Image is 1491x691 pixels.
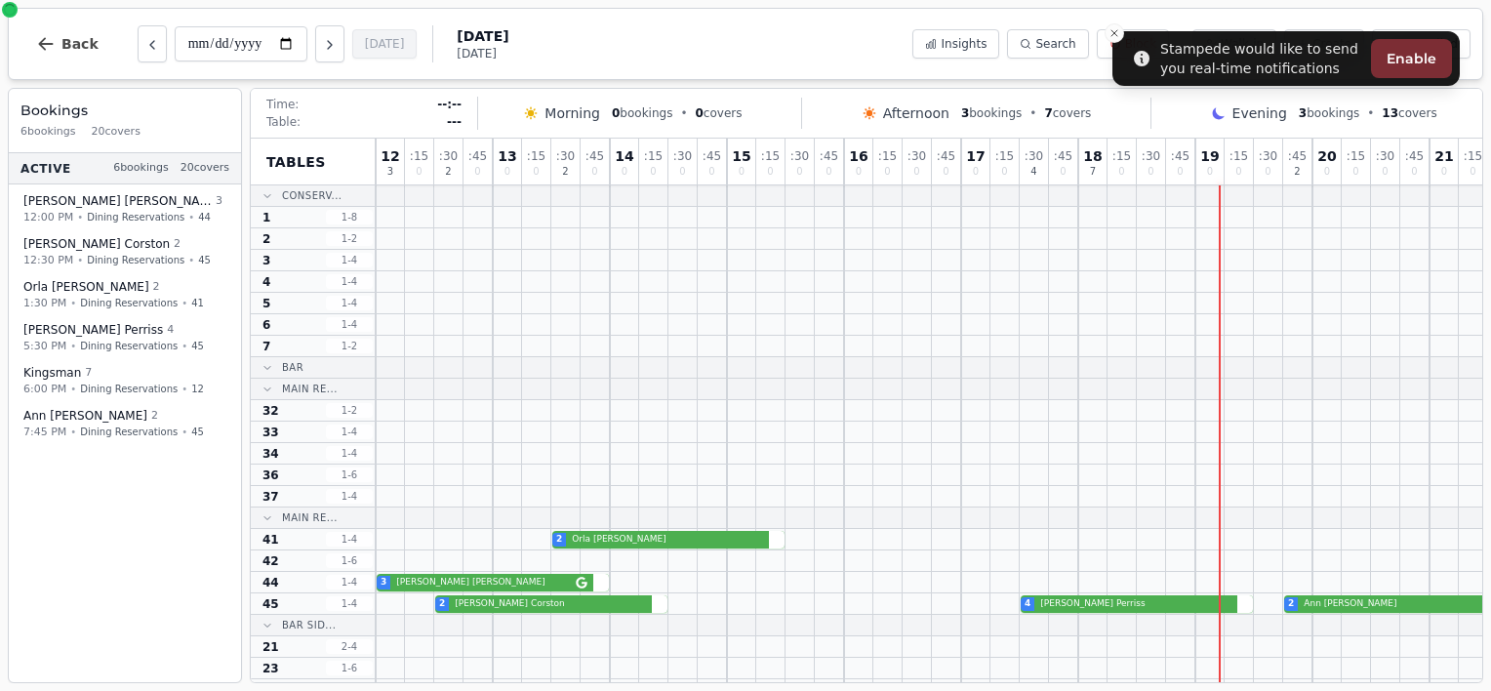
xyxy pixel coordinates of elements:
[966,149,985,163] span: 17
[439,597,445,611] span: 2
[1044,105,1091,121] span: covers
[262,253,270,268] span: 3
[266,97,299,112] span: Time:
[262,296,270,311] span: 5
[1229,150,1248,162] span: : 15
[410,150,428,162] span: : 15
[262,317,270,333] span: 6
[381,149,399,163] span: 12
[326,661,373,675] span: 1 - 6
[1288,597,1294,611] span: 2
[650,167,656,177] span: 0
[1434,149,1453,163] span: 21
[262,446,279,462] span: 34
[1352,167,1358,177] span: 0
[1090,167,1096,177] span: 7
[826,167,831,177] span: 0
[262,489,279,505] span: 37
[568,533,763,547] span: Orla [PERSON_NAME]
[761,150,780,162] span: : 15
[416,167,422,177] span: 0
[326,403,373,418] span: 1 - 2
[1083,149,1102,163] span: 18
[181,382,187,396] span: •
[282,618,336,632] span: Bar Sid...
[1411,167,1417,177] span: 0
[856,167,862,177] span: 0
[198,210,211,224] span: 44
[739,167,745,177] span: 0
[556,533,562,547] span: 2
[174,236,181,253] span: 2
[1171,150,1189,162] span: : 45
[23,338,66,354] span: 5:30 PM
[266,152,326,172] span: Tables
[326,425,373,439] span: 1 - 4
[216,193,222,210] span: 3
[23,381,66,397] span: 6:00 PM
[381,576,386,589] span: 3
[622,167,627,177] span: 0
[576,577,587,589] svg: Google booking
[13,358,237,404] button: Kingsman76:00 PM•Dining Reservations•12
[70,339,76,353] span: •
[1044,106,1052,120] span: 7
[1382,106,1398,120] span: 13
[23,252,73,268] span: 12:30 PM
[708,167,714,177] span: 0
[191,382,204,396] span: 12
[282,188,343,203] span: Conserv...
[1235,167,1241,177] span: 0
[1265,167,1270,177] span: 0
[732,149,750,163] span: 15
[1288,150,1307,162] span: : 45
[680,105,687,121] span: •
[61,37,99,51] span: Back
[80,339,178,353] span: Dining Reservations
[326,575,373,589] span: 1 - 4
[562,167,568,177] span: 2
[87,253,184,267] span: Dining Reservations
[262,639,279,655] span: 21
[437,97,462,112] span: --:--
[907,150,926,162] span: : 30
[1025,597,1030,611] span: 4
[13,401,237,447] button: Ann [PERSON_NAME]27:45 PM•Dining Reservations•45
[790,150,809,162] span: : 30
[973,167,979,177] span: 0
[262,532,279,548] span: 41
[612,105,672,121] span: bookings
[13,229,237,275] button: [PERSON_NAME] Corston212:30 PM•Dining Reservations•45
[1464,150,1482,162] span: : 15
[266,114,301,130] span: Table:
[20,124,76,141] span: 6 bookings
[498,149,516,163] span: 13
[262,231,270,247] span: 2
[1367,105,1374,121] span: •
[326,317,373,332] span: 1 - 4
[352,29,418,59] button: [DATE]
[447,114,462,130] span: ---
[326,446,373,461] span: 1 - 4
[457,46,508,61] span: [DATE]
[1030,167,1036,177] span: 4
[23,279,149,295] span: Orla [PERSON_NAME]
[695,106,703,120] span: 0
[23,424,66,440] span: 7:45 PM
[1105,23,1124,43] button: Close toast
[1317,149,1336,163] span: 20
[1007,29,1088,59] button: Search
[262,575,279,590] span: 44
[673,150,692,162] span: : 30
[70,382,76,396] span: •
[1232,103,1287,123] span: Evening
[937,150,955,162] span: : 45
[474,167,480,177] span: 0
[326,339,373,353] span: 1 - 2
[1177,167,1183,177] span: 0
[1405,150,1424,162] span: : 45
[326,467,373,482] span: 1 - 6
[468,150,487,162] span: : 45
[1160,39,1363,78] div: Stampede would like to send you real-time notifications
[326,296,373,310] span: 1 - 4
